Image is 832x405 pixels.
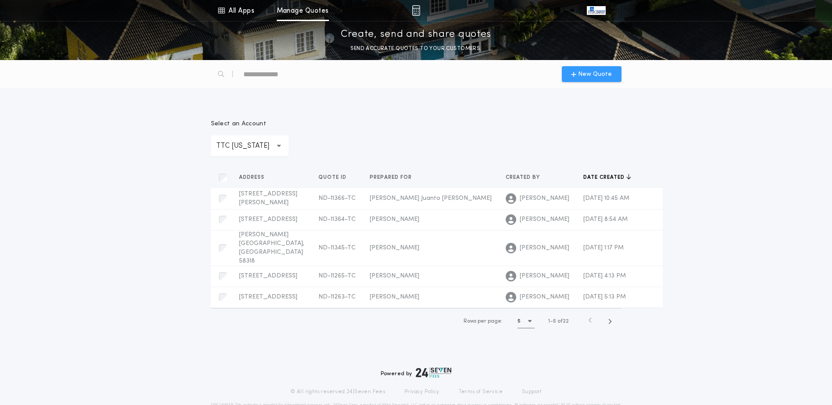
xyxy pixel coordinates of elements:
[412,5,420,16] img: img
[583,174,626,181] span: Date created
[548,319,550,324] span: 1
[350,44,481,53] p: SEND ACCURATE QUOTES TO YOUR CUSTOMERS.
[587,6,605,15] img: vs-icon
[578,70,612,79] span: New Quote
[520,215,569,224] span: [PERSON_NAME]
[583,173,631,182] button: Date created
[520,194,569,203] span: [PERSON_NAME]
[318,195,356,202] span: ND-11366-TC
[370,273,419,279] span: [PERSON_NAME]
[506,174,542,181] span: Created by
[583,245,624,251] span: [DATE] 1:17 PM
[506,173,546,182] button: Created by
[370,245,419,251] span: [PERSON_NAME]
[211,135,289,156] button: TTC [US_STATE]
[370,216,419,223] span: [PERSON_NAME]
[239,191,297,206] span: [STREET_ADDRESS][PERSON_NAME]
[318,294,356,300] span: ND-11263-TC
[290,388,385,395] p: © All rights reserved. 24|Seven Fees
[583,216,628,223] span: [DATE] 8:54 AM
[239,294,297,300] span: [STREET_ADDRESS]
[520,272,569,281] span: [PERSON_NAME]
[370,195,492,202] span: [PERSON_NAME] Juanto [PERSON_NAME]
[416,367,452,378] img: logo
[239,174,266,181] span: Address
[318,174,348,181] span: Quote ID
[464,319,503,324] span: Rows per page:
[381,367,452,378] div: Powered by
[239,216,297,223] span: [STREET_ADDRESS]
[522,388,542,395] a: Support
[562,66,621,82] button: New Quote
[239,231,304,264] span: [PERSON_NAME][GEOGRAPHIC_DATA], [GEOGRAPHIC_DATA] 58318
[211,120,289,128] p: Select an Account
[459,388,503,395] a: Terms of Service
[370,174,414,181] span: Prepared for
[318,273,356,279] span: ND-11265-TC
[553,319,556,324] span: 5
[518,317,521,326] h1: 5
[583,195,629,202] span: [DATE] 10:45 AM
[557,317,569,325] span: of 22
[520,293,569,302] span: [PERSON_NAME]
[216,141,283,151] p: TTC [US_STATE]
[239,273,297,279] span: [STREET_ADDRESS]
[318,173,353,182] button: Quote ID
[583,273,626,279] span: [DATE] 4:13 PM
[404,388,439,395] a: Privacy Policy
[318,216,356,223] span: ND-11364-TC
[518,314,535,328] button: 5
[341,28,491,42] p: Create, send and share quotes
[318,245,356,251] span: ND-11345-TC
[239,173,271,182] button: Address
[583,294,626,300] span: [DATE] 5:13 PM
[370,294,419,300] span: [PERSON_NAME]
[520,244,569,252] span: [PERSON_NAME]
